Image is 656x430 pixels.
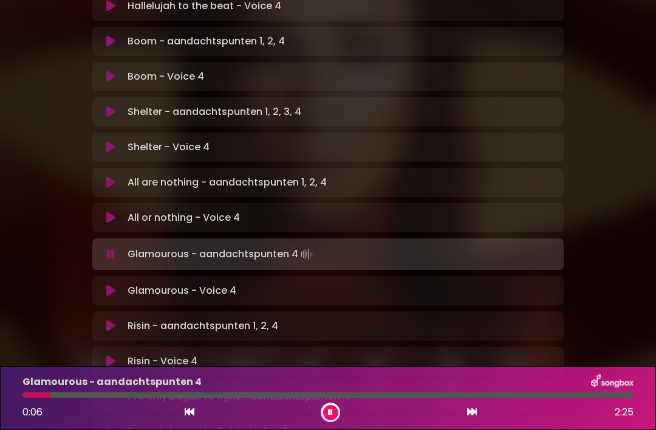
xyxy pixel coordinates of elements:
[128,246,315,263] p: Glamourous - aandachtspunten 4
[615,405,634,420] span: 2:25
[591,374,634,390] img: songbox-logo-white.png
[128,175,327,190] p: All are nothing - aandachtspunten 1, 2, 4
[128,319,278,333] p: Risin - aandachtspunten 1, 2, 4
[128,140,210,154] p: Shelter - Voice 4
[128,69,204,84] p: Boom - Voice 4
[22,405,43,419] span: 0:06
[128,105,301,119] p: Shelter - aandachtspunten 1, 2, 3, 4
[128,354,197,369] p: Risin - Voice 4
[22,375,202,389] p: Glamourous - aandachtspunten 4
[128,34,285,49] p: Boom - aandachtspunten 1, 2, 4
[128,283,236,298] p: Glamourous - Voice 4
[128,210,240,225] p: All or nothing - Voice 4
[298,246,315,263] img: waveform4.gif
